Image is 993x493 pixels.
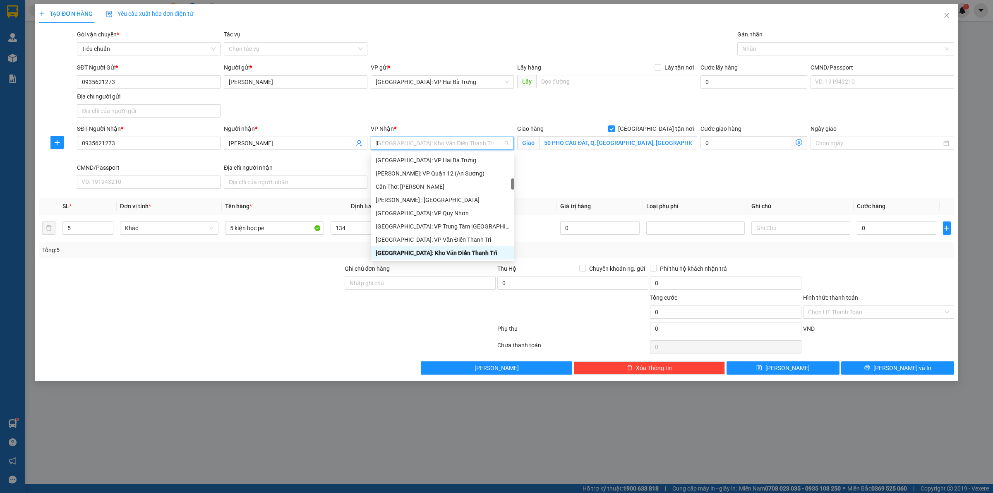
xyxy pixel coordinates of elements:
span: plus [39,11,45,17]
label: Cước giao hàng [700,125,741,132]
div: SĐT Người Nhận [77,124,221,133]
span: Xóa Thông tin [636,363,672,373]
span: Cước hàng [857,203,885,209]
div: Hồ Chí Minh : Kho Quận 12 [371,193,514,207]
span: SL [62,203,69,209]
label: Ghi chú đơn hàng [345,265,390,272]
span: Định lượng [351,203,380,209]
label: Cước lấy hàng [700,64,738,71]
span: user-add [356,140,362,147]
span: Hà Nội: VP Hai Bà Trưng [376,76,509,88]
button: plus [943,221,951,235]
span: VP Nhận [371,125,394,132]
div: Địa chỉ người nhận [224,163,367,172]
div: Tổng: 5 [42,245,383,255]
input: Giao tận nơi [539,136,697,149]
span: close [943,12,950,19]
span: Tiêu chuẩn [82,43,216,55]
img: icon [106,11,113,17]
div: Chưa thanh toán [496,341,649,355]
div: [GEOGRAPHIC_DATA]: Kho Văn Điển Thanh Trì [376,248,509,257]
span: [PERSON_NAME] [765,363,810,373]
label: Ngày giao [811,125,837,132]
span: 16:48:41 [DATE] [3,57,52,64]
span: Yêu cầu xuất hóa đơn điện tử [106,10,193,17]
div: Bình Định: VP Quy Nhơn [371,207,514,220]
span: Lấy tận nơi [661,63,697,72]
div: [GEOGRAPHIC_DATA]: VP Trung Tâm [GEOGRAPHIC_DATA] [376,222,509,231]
div: [PERSON_NAME] : [GEOGRAPHIC_DATA] [376,195,509,204]
button: delete [42,221,55,235]
label: Hình thức thanh toán [803,294,858,301]
div: SĐT Người Gửi [77,63,221,72]
div: [GEOGRAPHIC_DATA]: VP Hai Bà Trưng [376,156,509,165]
div: Khánh Hòa: VP Trung Tâm TP Nha Trang [371,220,514,233]
span: Khác [125,222,213,234]
div: Địa chỉ người gửi [77,92,221,101]
div: Người gửi [224,63,367,72]
strong: CSKH: [23,18,44,25]
span: Thu Hộ [497,265,516,272]
input: Ngày giao [816,139,942,148]
strong: PHIẾU DÁN LÊN HÀNG [55,4,164,15]
div: [GEOGRAPHIC_DATA]: VP Quy Nhơn [376,209,509,218]
div: Hà Nội: VP Hai Bà Trưng [371,154,514,167]
span: Tên hàng [225,203,252,209]
div: Hà Nội: Kho Văn Điển Thanh Trì [371,246,514,260]
span: printer [864,365,870,371]
input: Cước giao hàng [700,136,791,149]
span: [PERSON_NAME] [475,363,519,373]
span: plus [51,139,63,146]
span: save [756,365,762,371]
label: Tác vụ [224,31,240,38]
span: Hà Nội: Kho Văn Điển Thanh Trì [376,137,509,149]
div: Cần Thơ: [PERSON_NAME] [376,182,509,191]
span: [GEOGRAPHIC_DATA] tận nơi [615,124,697,133]
span: Đơn vị tính [120,203,151,209]
span: Chuyển khoản ng. gửi [586,264,648,273]
input: Địa chỉ của người gửi [77,104,221,118]
span: Mã đơn: VHBT1208250035 [3,44,127,55]
span: CÔNG TY TNHH CHUYỂN PHÁT NHANH BẢO AN [72,18,152,33]
span: plus [943,225,950,231]
span: Giao [517,136,539,149]
button: Close [935,4,958,27]
span: [PHONE_NUMBER] [3,18,63,32]
input: Cước lấy hàng [700,75,807,89]
span: Phí thu hộ khách nhận trả [657,264,730,273]
div: CMND/Passport [77,163,221,172]
div: Cần Thơ: Kho Ninh Kiều [371,180,514,193]
span: delete [627,365,633,371]
th: Loại phụ phí [643,198,748,214]
div: Phụ thu [496,324,649,339]
input: Địa chỉ của người nhận [224,176,367,189]
div: [PERSON_NAME]: VP Quận 12 (An Sương) [376,169,509,178]
div: Hồ Chí Minh: VP Quận 12 (An Sương) [371,167,514,180]
div: VP gửi [371,63,514,72]
button: [PERSON_NAME] [421,361,572,375]
span: VND [803,325,815,332]
span: Lấy hàng [517,64,541,71]
div: Người nhận [224,124,367,133]
input: Dọc đường [536,75,697,88]
input: Ghi Chú [751,221,850,235]
input: 0 [560,221,640,235]
input: VD: Bàn, Ghế [225,221,324,235]
div: CMND/Passport [811,63,954,72]
button: printer[PERSON_NAME] và In [841,361,954,375]
input: Ghi chú đơn hàng [345,277,496,290]
div: Hà Nội: VP Văn Điển Thanh Trì [371,233,514,246]
th: Ghi chú [748,198,853,214]
span: dollar-circle [796,139,802,146]
span: Gói vận chuyển [77,31,119,38]
span: Tổng cước [650,294,677,301]
button: plus [50,136,64,149]
span: [PERSON_NAME] và In [873,363,931,373]
button: save[PERSON_NAME] [727,361,839,375]
span: TẠO ĐƠN HÀNG [39,10,93,17]
span: Giao hàng [517,125,544,132]
span: Lấy [517,75,536,88]
button: deleteXóa Thông tin [574,361,725,375]
label: Gán nhãn [737,31,763,38]
div: [GEOGRAPHIC_DATA]: VP Văn Điển Thanh Trì [376,235,509,244]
